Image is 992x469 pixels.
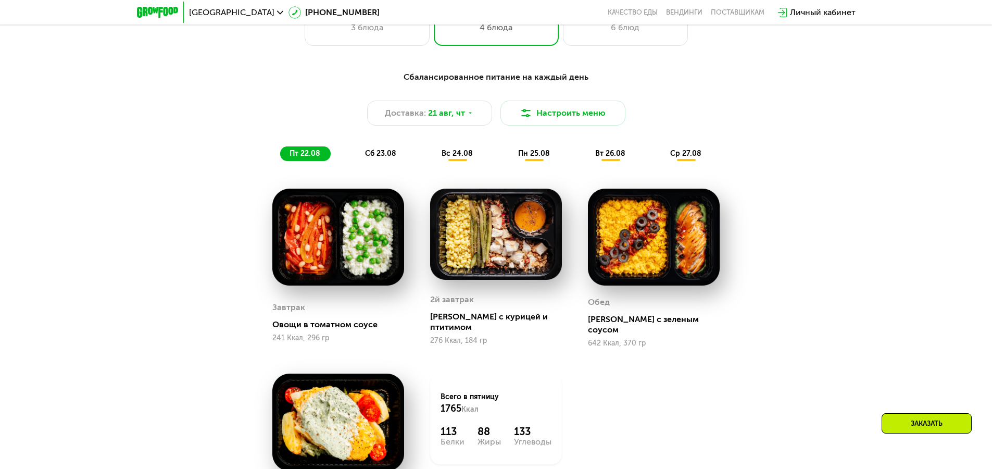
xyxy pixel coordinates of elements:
[478,438,501,446] div: Жиры
[790,6,856,19] div: Личный кабинет
[272,319,412,330] div: Овощи в томатном соусе
[442,149,473,158] span: вс 24.08
[461,405,479,414] span: Ккал
[574,21,677,34] div: 6 блюд
[430,312,570,332] div: [PERSON_NAME] с курицей и птитимом
[500,101,625,126] button: Настроить меню
[588,314,728,335] div: [PERSON_NAME] с зеленым соусом
[188,71,805,84] div: Сбалансированное питание на каждый день
[670,149,701,158] span: ср 27.08
[430,292,474,307] div: 2й завтрак
[518,149,550,158] span: пн 25.08
[441,403,461,414] span: 1765
[290,149,320,158] span: пт 22.08
[711,8,764,17] div: поставщикам
[385,107,426,119] span: Доставка:
[514,438,551,446] div: Углеводы
[588,339,720,348] div: 642 Ккал, 370 гр
[272,300,305,315] div: Завтрак
[666,8,702,17] a: Вендинги
[316,21,419,34] div: 3 блюда
[514,425,551,438] div: 133
[608,8,658,17] a: Качество еды
[288,6,380,19] a: [PHONE_NUMBER]
[441,438,464,446] div: Белки
[595,149,625,158] span: вт 26.08
[478,425,501,438] div: 88
[441,425,464,438] div: 113
[189,8,274,17] span: [GEOGRAPHIC_DATA]
[428,107,465,119] span: 21 авг, чт
[588,294,610,310] div: Обед
[445,21,548,34] div: 4 блюда
[882,413,972,434] div: Заказать
[365,149,396,158] span: сб 23.08
[272,334,404,342] div: 241 Ккал, 296 гр
[441,392,551,415] div: Всего в пятницу
[430,337,562,345] div: 276 Ккал, 184 гр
